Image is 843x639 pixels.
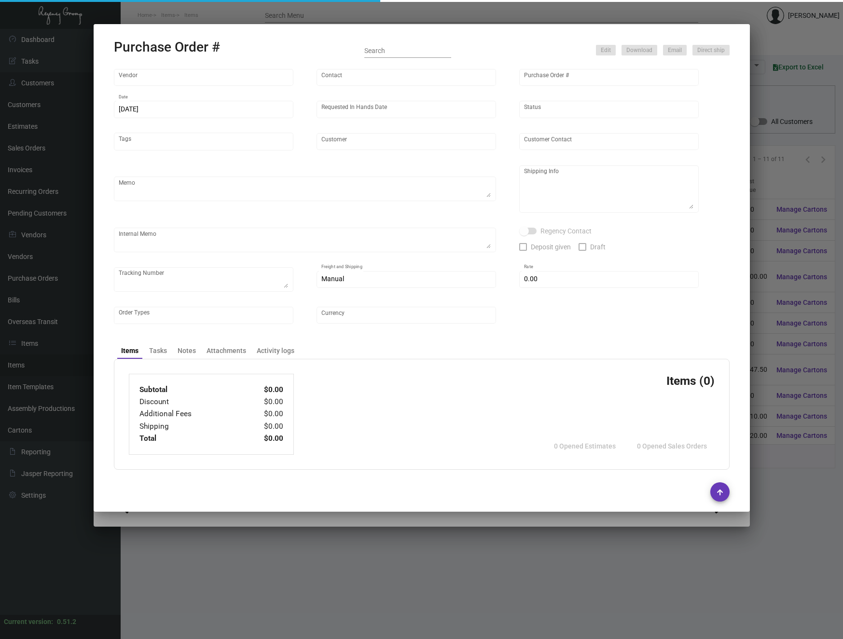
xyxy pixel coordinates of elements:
button: 0 Opened Estimates [546,437,623,455]
span: Email [668,46,682,54]
span: Draft [590,241,606,253]
span: Edit [601,46,611,54]
div: Attachments [207,346,246,356]
button: 0 Opened Sales Orders [629,437,715,455]
span: Download [626,46,652,54]
div: Activity logs [257,346,294,356]
td: Shipping [139,421,244,433]
div: Items [121,346,138,356]
button: Download [622,45,657,55]
td: $0.00 [244,384,284,396]
td: Discount [139,396,244,408]
div: Tasks [149,346,167,356]
button: Edit [596,45,616,55]
td: Total [139,433,244,445]
span: Deposit given [531,241,571,253]
button: Direct ship [692,45,730,55]
td: $0.00 [244,421,284,433]
td: $0.00 [244,408,284,420]
h3: Items (0) [666,374,715,388]
span: Regency Contact [540,225,592,237]
span: Direct ship [697,46,725,54]
h2: Purchase Order # [114,39,220,55]
td: Subtotal [139,384,244,396]
div: 0.51.2 [57,617,76,627]
span: 0 Opened Estimates [554,442,616,450]
div: Notes [178,346,196,356]
button: Email [663,45,687,55]
td: $0.00 [244,396,284,408]
span: Manual [321,275,344,283]
td: Additional Fees [139,408,244,420]
div: Current version: [4,617,53,627]
td: $0.00 [244,433,284,445]
span: 0 Opened Sales Orders [637,442,707,450]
